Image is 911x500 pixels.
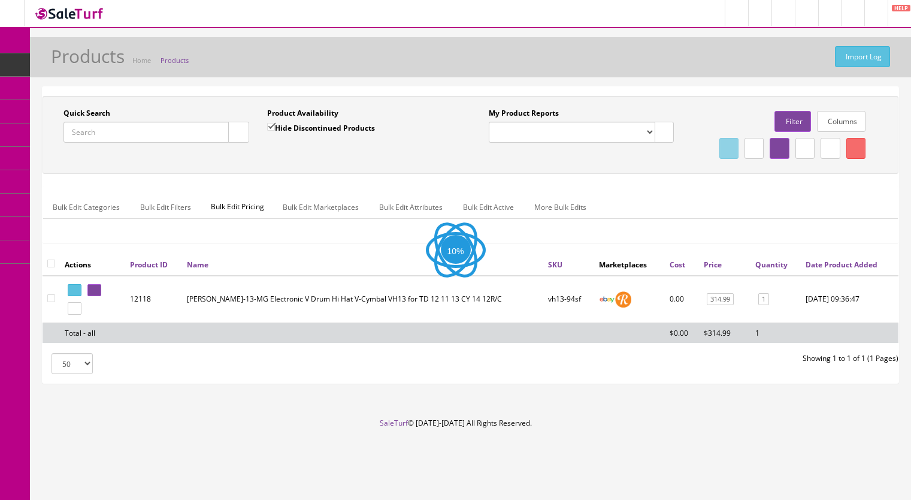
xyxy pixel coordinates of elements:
div: Showing 1 to 1 of 1 (1 Pages) [471,353,908,364]
a: Filter [774,111,810,132]
a: Products [161,56,189,65]
td: Total - all [60,323,125,343]
a: Name [187,260,208,270]
a: SaleTurf [380,418,408,428]
a: 314.99 [707,293,734,306]
a: Home [132,56,151,65]
a: Cost [670,260,685,270]
label: My Product Reports [489,108,559,119]
h1: Products [51,46,125,66]
td: 2025-09-09 09:36:47 [801,276,898,323]
a: Price [704,260,722,270]
td: 12118 [125,276,182,323]
a: Bulk Edit Marketplaces [273,195,368,219]
a: More Bulk Edits [525,195,596,219]
a: Import Log [835,46,890,67]
td: $314.99 [699,323,751,343]
img: SaleTurf [34,5,105,22]
img: reverb [615,291,631,308]
a: Quantity [755,260,788,270]
td: $0.00 [665,323,699,343]
a: Bulk Edit Attributes [370,195,452,219]
input: Search [63,122,229,143]
td: 0.00 [665,276,699,323]
label: Product Availability [267,108,338,119]
span: Bulk Edit Pricing [202,195,273,218]
a: SKU [548,260,562,270]
span: HELP [892,5,910,11]
td: 1 [750,323,801,343]
a: Bulk Edit Categories [43,195,129,219]
a: Bulk Edit Active [453,195,523,219]
input: Hide Discontinued Products [267,123,275,131]
th: Actions [60,254,125,275]
a: Date Product Added [806,260,877,270]
label: Hide Discontinued Products [267,122,375,134]
img: ebay [599,291,615,308]
a: 1 [758,293,769,306]
label: Quick Search [63,108,110,119]
th: Marketplaces [594,254,665,275]
a: Product ID [130,260,168,270]
td: Roland VH-13-MG Electronic V Drum Hi Hat V-Cymbal VH13 for TD 12 11 13 CY 14 12R/C [182,276,543,323]
a: Columns [817,111,865,132]
td: vh13-94sf [543,276,594,323]
a: Bulk Edit Filters [131,195,201,219]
